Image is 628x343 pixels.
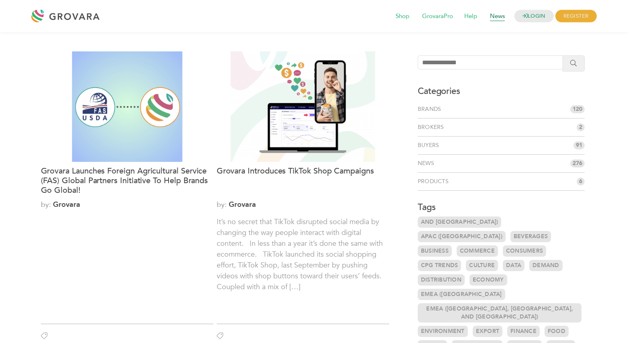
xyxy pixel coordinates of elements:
[418,85,585,97] h3: Categories
[577,178,585,186] span: 6
[418,201,585,213] h3: Tags
[418,303,582,323] a: EMEA ([GEOGRAPHIC_DATA], [GEOGRAPHIC_DATA], and [GEOGRAPHIC_DATA])
[529,260,563,271] a: Demand
[484,12,510,21] a: News
[41,199,213,210] span: by:
[545,326,569,337] a: Food
[217,166,389,195] a: Grovara Introduces TikTok Shop Campaigns
[473,326,503,337] a: Export
[469,274,507,286] a: Economy
[418,178,452,186] a: Products
[418,274,465,286] a: Distribution
[418,245,452,257] a: Business
[418,141,443,149] a: Buyers
[417,12,459,21] a: GrovaraPro
[418,159,437,167] a: News
[503,260,524,271] a: Data
[418,289,505,300] a: EMEA ([GEOGRAPHIC_DATA]
[417,9,459,24] span: GrovaraPro
[53,200,80,210] a: Grovara
[484,9,510,24] span: News
[555,10,597,22] span: REGISTER
[577,123,585,131] span: 2
[459,9,483,24] span: Help
[390,12,415,21] a: Shop
[418,105,445,113] a: Brands
[217,216,389,314] p: It’s no secret that TikTok disrupted social media by changing the way people interact with digita...
[418,216,502,228] a: and [GEOGRAPHIC_DATA])
[418,326,468,337] a: Environment
[507,326,540,337] a: Finance
[418,231,506,242] a: APAC ([GEOGRAPHIC_DATA])
[570,105,585,113] span: 120
[457,245,498,257] a: Commerce
[510,231,551,242] a: Beverages
[459,12,483,21] a: Help
[573,141,585,149] span: 91
[217,199,389,210] span: by:
[418,123,447,131] a: Brokers
[514,10,554,22] a: LOGIN
[570,159,585,167] span: 276
[229,200,256,210] a: Grovara
[466,260,498,271] a: Culture
[390,9,415,24] span: Shop
[418,260,461,271] a: CPG Trends
[41,166,213,195] a: Grovara Launches Foreign Agricultural Service (FAS) Global Partners Initiative To Help Brands Go ...
[503,245,546,257] a: Consumers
